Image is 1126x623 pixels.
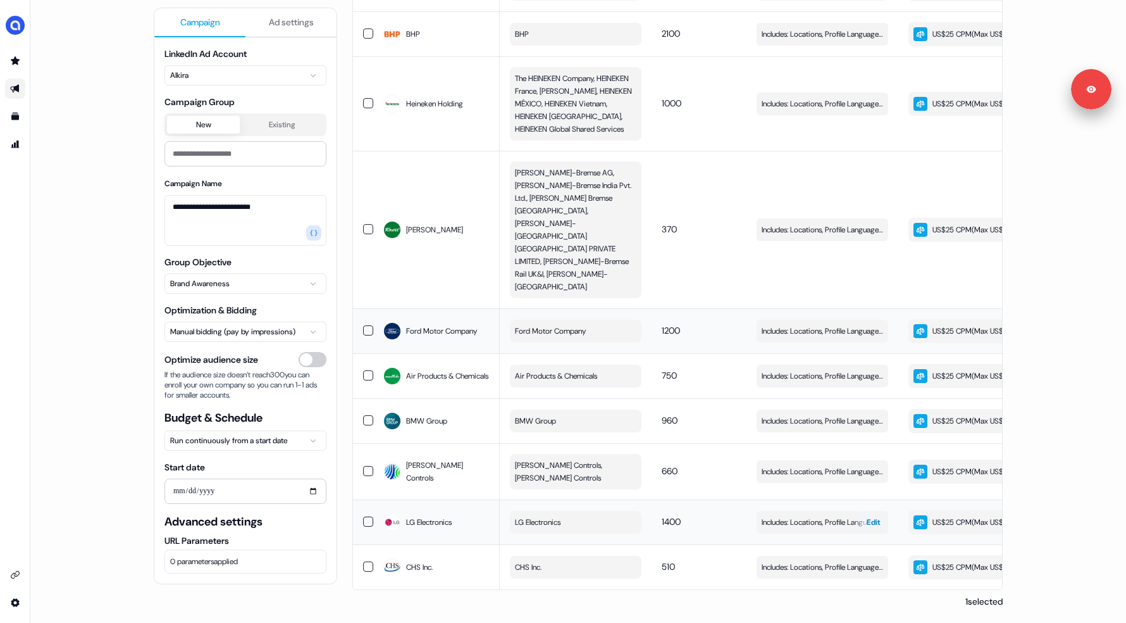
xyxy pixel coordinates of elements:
p: 1 selected [960,595,1003,608]
span: 510 [662,561,675,572]
label: LinkedIn Ad Account [164,48,247,60]
span: Includes: Locations, Profile Language, Job Functions, Member Skills / Excludes: Locations, Job Fu... [762,370,883,382]
button: [PERSON_NAME]-Bremse AG, [PERSON_NAME]-Bremse India Pvt. Ltd., [PERSON_NAME] Bremse [GEOGRAPHIC_D... [510,161,641,298]
a: Go to outbound experience [5,79,25,99]
span: Ford Motor Company [406,325,477,337]
span: Campaign [180,16,220,28]
span: 1400 [662,516,681,527]
div: US$25 CPM ( Max US$25/day ) [913,414,1029,428]
span: BMW Group [515,415,556,427]
button: BMW Group [510,410,641,432]
div: US$25 CPM ( Max US$25/day ) [913,465,1029,479]
span: [PERSON_NAME] Controls [406,459,490,484]
span: Ford Motor Company [515,325,586,337]
a: Go to templates [5,106,25,127]
span: 1000 [662,98,681,109]
a: Go to prospects [5,51,25,71]
button: Ford Motor Company [510,320,641,343]
span: Includes: Locations, Profile Language, Job Functions, Member Skills, Years of Experience, Job Lev... [762,465,883,478]
button: US$25 CPM(Max US$25/day) [908,510,1040,534]
span: Ad settings [269,16,314,28]
button: US$25 CPM(Max US$25/day) [908,364,1040,388]
button: [PERSON_NAME] Controls, [PERSON_NAME] Controls [510,454,641,489]
a: Go to attribution [5,134,25,154]
span: The HEINEKEN Company, HEINEKEN France, [PERSON_NAME], HEINEKEN MÉXICO, HEINEKEN Vietnam, HEINEKEN... [515,72,634,135]
span: [PERSON_NAME] Controls, [PERSON_NAME] Controls [515,459,634,484]
button: US$25 CPM(Max US$25/day) [908,460,1040,484]
span: 0 parameters applied [170,555,238,568]
span: 1200 [662,325,680,336]
button: Includes: Locations, Profile Language, Job Functions, Member Skills / Excludes: Locations, Job Fu... [757,556,888,579]
button: Air Products & Chemicals [510,365,641,387]
span: 750 [662,370,677,381]
span: BHP [515,28,529,41]
span: 370 [662,223,677,235]
div: US$25 CPM ( Max US$25/day ) [913,369,1029,383]
a: Go to integrations [5,565,25,585]
button: US$25 CPM(Max US$25/day) [908,555,1040,579]
span: 660 [662,465,677,477]
span: Optimize audience size [164,353,258,366]
span: Includes: Locations, Profile Language, Job Functions, Member Skills, Years of Experience / Exclud... [762,98,883,110]
button: Includes: Locations, Profile Language, Job Functions, Member Skills, Years of Experience / Exclud... [757,92,888,115]
span: [PERSON_NAME] [406,223,463,236]
button: Includes: Locations, Profile Language, Job Functions, Member Skills, Years of Experience, Job Lev... [757,460,888,483]
button: US$25 CPM(Max US$25/day) [908,319,1040,343]
button: Includes: Locations, Profile Language, Job Functions, Member Skills / Excludes: Locations, Job Fu... [757,365,888,387]
div: US$25 CPM ( Max US$25/day ) [913,324,1029,338]
button: Includes: Locations, Profile Language, Job Functions, Member Skills / Excludes: Locations, Job Fu... [757,23,888,46]
label: Campaign Name [164,179,222,189]
button: US$25 CPM(Max US$25/day) [908,92,1040,116]
span: Includes: Locations, Profile Language, Job Functions, Member Skills, Years of Experience / Exclud... [762,223,883,236]
span: 960 [662,415,677,426]
div: US$25 CPM ( Max US$25/day ) [913,27,1029,41]
div: US$25 CPM ( Max US$25/day ) [913,97,1029,111]
span: BMW Group [406,415,447,427]
span: Includes: Locations, Profile Language, Job Functions, Member Skills / Excludes: Locations, Job Fu... [762,561,883,574]
span: LG Electronics [515,516,560,529]
span: Air Products & Chemicals [406,370,488,382]
span: If the audience size doesn’t reach 300 you can enroll your own company so you can run 1-1 ads for... [164,370,326,400]
label: Optimization & Bidding [164,305,257,316]
button: BHP [510,23,641,46]
button: Includes: Locations, Profile Language, Job Functions, Member Skills, Years of Experience / Exclud... [757,218,888,241]
span: Campaign Group [164,96,326,108]
label: URL Parameters [164,534,326,547]
label: Start date [164,462,205,473]
label: Group Objective [164,256,232,268]
button: New [167,116,240,134]
span: Budget & Schedule [164,410,326,425]
a: Go to integrations [5,593,25,613]
button: Optimize audience size [299,352,326,367]
div: US$25 CPM ( Max US$25/day ) [913,223,1029,237]
span: Includes: Locations, Profile Language, Job Functions, Member Skills, Years of Experience, Member ... [762,415,883,427]
span: Heineken Holding [406,98,463,110]
span: Includes: Locations, Profile Language, Job Functions, Member Skills / Excludes: Locations, Job Fu... [762,516,883,529]
span: Air Products & Chemicals [515,370,597,382]
button: Includes: Locations, Profile Language, Job Functions, Member Skills / Excludes: Locations, Job Fu... [757,511,888,534]
span: Includes: Locations, Profile Language, Job Functions, Member Skills, Years of Experience, Job Lev... [762,325,883,337]
span: Edit [867,516,881,529]
button: LG Electronics [510,511,641,534]
button: The HEINEKEN Company, HEINEKEN France, [PERSON_NAME], HEINEKEN MÉXICO, HEINEKEN Vietnam, HEINEKEN... [510,67,641,141]
div: US$25 CPM ( Max US$25/day ) [913,560,1029,574]
button: Includes: Locations, Profile Language, Job Functions, Member Skills, Years of Experience, Job Lev... [757,320,888,343]
button: Includes: Locations, Profile Language, Job Functions, Member Skills, Years of Experience, Member ... [757,410,888,432]
button: Existing [240,116,324,134]
button: US$25 CPM(Max US$25/day) [908,409,1040,433]
span: Advanced settings [164,514,326,529]
span: [PERSON_NAME]-Bremse AG, [PERSON_NAME]-Bremse India Pvt. Ltd., [PERSON_NAME] Bremse [GEOGRAPHIC_D... [515,167,634,293]
span: CHS Inc. [515,561,541,574]
button: 0 parametersapplied [164,550,326,574]
span: BHP [406,28,420,41]
span: 2100 [662,28,680,39]
button: US$25 CPM(Max US$25/day) [908,22,1040,46]
span: LG Electronics [406,516,452,529]
span: Includes: Locations, Profile Language, Job Functions, Member Skills / Excludes: Locations, Job Fu... [762,28,883,41]
span: CHS Inc. [406,561,433,574]
button: CHS Inc. [510,556,641,579]
button: US$25 CPM(Max US$25/day) [908,218,1040,242]
div: US$25 CPM ( Max US$25/day ) [913,515,1029,529]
